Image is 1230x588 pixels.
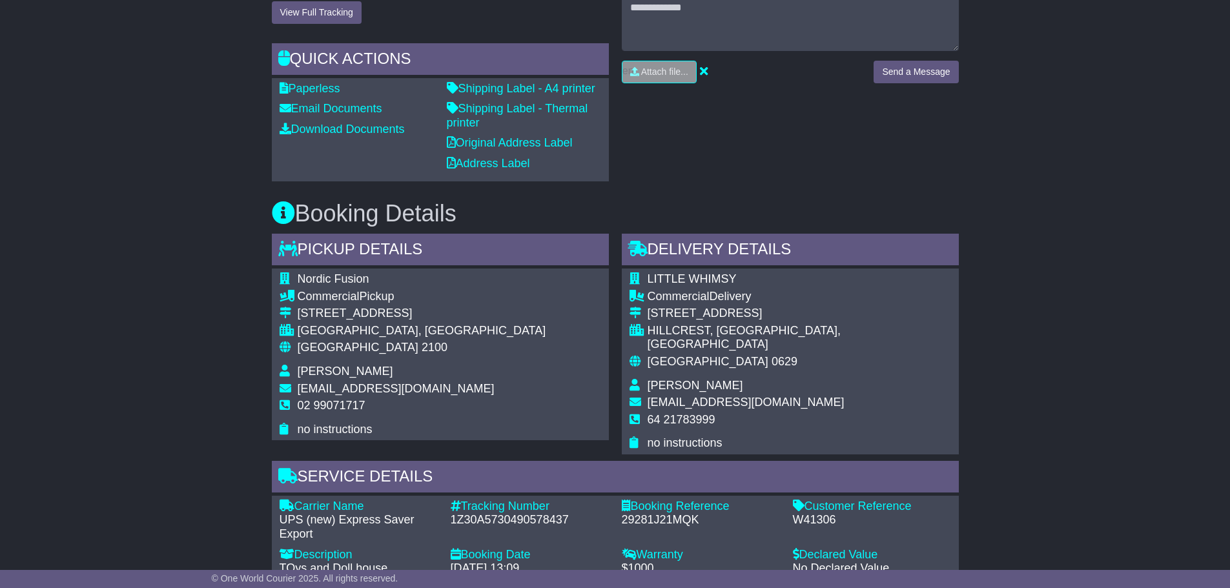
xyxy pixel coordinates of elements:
span: © One World Courier 2025. All rights reserved. [212,573,398,583]
div: HILLCREST, [GEOGRAPHIC_DATA], [GEOGRAPHIC_DATA] [648,324,951,352]
div: Description [280,548,438,562]
span: [PERSON_NAME] [298,365,393,378]
div: Pickup [298,290,546,304]
div: Booking Reference [622,500,780,514]
a: Paperless [280,82,340,95]
span: LITTLE WHIMSY [648,272,737,285]
a: Email Documents [280,102,382,115]
div: Customer Reference [793,500,951,514]
a: Shipping Label - Thermal printer [447,102,588,129]
span: [EMAIL_ADDRESS][DOMAIN_NAME] [298,382,495,395]
span: [EMAIL_ADDRESS][DOMAIN_NAME] [648,396,845,409]
div: Quick Actions [272,43,609,78]
span: no instructions [298,423,373,436]
a: Download Documents [280,123,405,136]
div: TOys and Doll house [280,562,438,576]
span: [PERSON_NAME] [648,379,743,392]
span: [GEOGRAPHIC_DATA] [648,355,768,368]
div: [GEOGRAPHIC_DATA], [GEOGRAPHIC_DATA] [298,324,546,338]
div: Service Details [272,461,959,496]
div: W41306 [793,513,951,527]
button: View Full Tracking [272,1,362,24]
span: no instructions [648,436,723,449]
div: [STREET_ADDRESS] [298,307,546,321]
span: Nordic Fusion [298,272,369,285]
div: [STREET_ADDRESS] [648,307,951,321]
button: Send a Message [874,61,958,83]
div: [DATE] 13:09 [451,562,609,576]
a: Original Address Label [447,136,573,149]
span: 0629 [772,355,797,368]
div: Warranty [622,548,780,562]
span: 2100 [422,341,447,354]
div: Delivery [648,290,951,304]
div: No Declared Value [793,562,951,576]
div: Carrier Name [280,500,438,514]
span: Commercial [648,290,710,303]
a: Shipping Label - A4 printer [447,82,595,95]
span: Commercial [298,290,360,303]
div: Declared Value [793,548,951,562]
div: Delivery Details [622,234,959,269]
a: Address Label [447,157,530,170]
div: 29281J21MQK [622,513,780,527]
div: UPS (new) Express Saver Export [280,513,438,541]
div: Booking Date [451,548,609,562]
div: Tracking Number [451,500,609,514]
span: 02 99071717 [298,399,365,412]
div: Pickup Details [272,234,609,269]
h3: Booking Details [272,201,959,227]
div: 1Z30A5730490578437 [451,513,609,527]
span: [GEOGRAPHIC_DATA] [298,341,418,354]
div: $1000 [622,562,780,576]
span: 64 21783999 [648,413,715,426]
